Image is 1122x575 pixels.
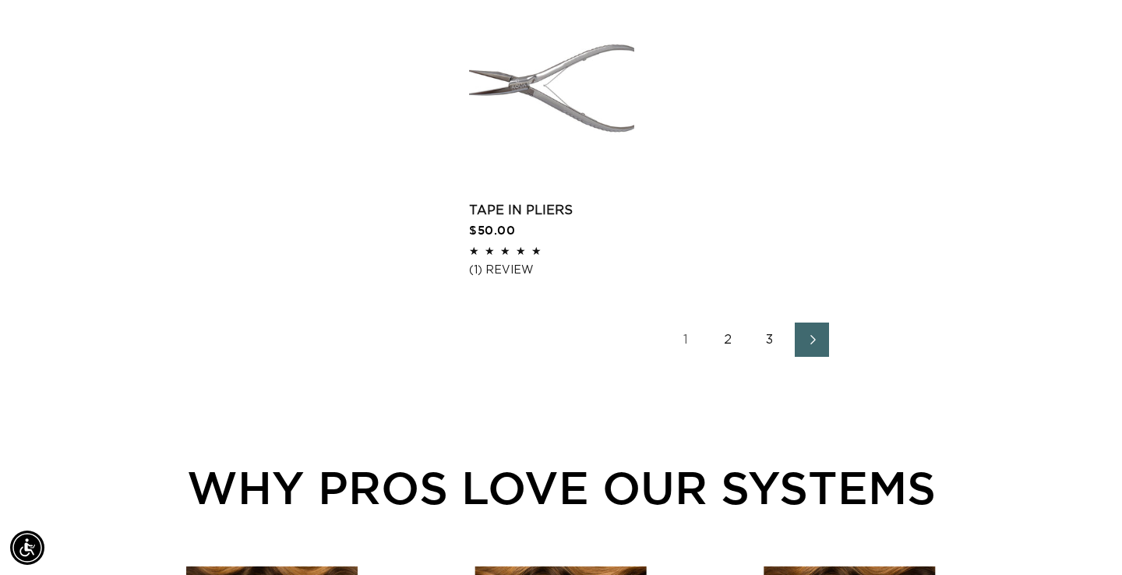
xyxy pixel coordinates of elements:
div: WHY PROS LOVE OUR SYSTEMS [93,453,1028,521]
a: Page 3 [753,323,787,357]
nav: Pagination [469,323,1028,357]
a: Tape In Pliers [469,201,634,220]
a: Page 2 [711,323,745,357]
a: Page 1 [669,323,703,357]
div: Accessibility Menu [10,531,44,565]
a: Next page [795,323,829,357]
